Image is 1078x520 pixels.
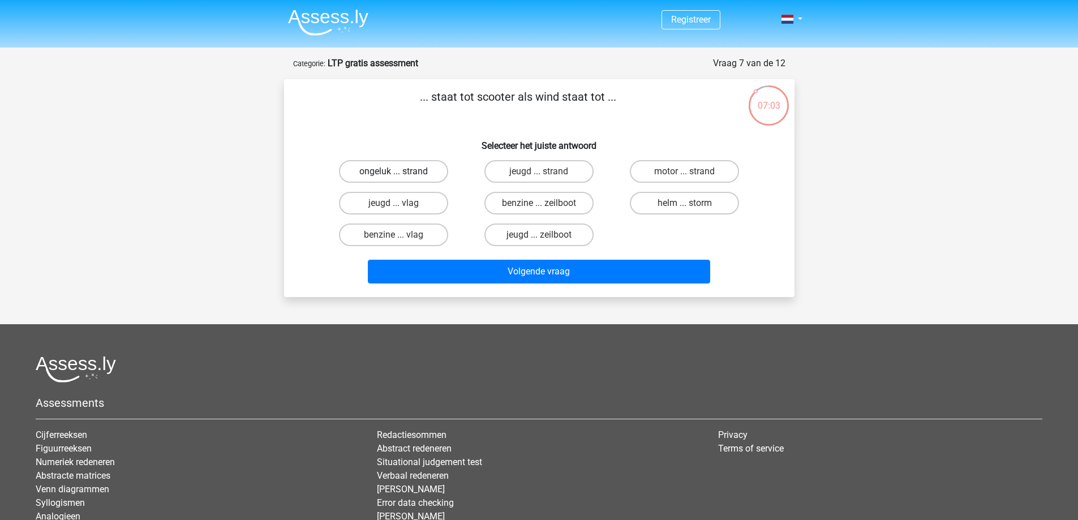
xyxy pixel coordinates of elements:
label: jeugd ... strand [484,160,594,183]
a: Cijferreeksen [36,429,87,440]
label: benzine ... zeilboot [484,192,594,214]
a: Privacy [718,429,748,440]
a: Syllogismen [36,497,85,508]
h6: Selecteer het juiste antwoord [302,131,776,151]
a: Registreer [671,14,711,25]
p: ... staat tot scooter als wind staat tot ... [302,88,734,122]
small: Categorie: [293,59,325,68]
strong: LTP gratis assessment [328,58,418,68]
a: Verbaal redeneren [377,470,449,481]
label: helm ... storm [630,192,739,214]
img: Assessly [288,9,368,36]
a: [PERSON_NAME] [377,484,445,495]
label: benzine ... vlag [339,224,448,246]
h5: Assessments [36,396,1042,410]
a: Numeriek redeneren [36,457,115,467]
a: Figuurreeksen [36,443,92,454]
a: Abstract redeneren [377,443,452,454]
div: Vraag 7 van de 12 [713,57,785,70]
button: Volgende vraag [368,260,710,283]
img: Assessly logo [36,356,116,383]
a: Situational judgement test [377,457,482,467]
label: motor ... strand [630,160,739,183]
label: jeugd ... vlag [339,192,448,214]
a: Terms of service [718,443,784,454]
a: Redactiesommen [377,429,446,440]
a: Venn diagrammen [36,484,109,495]
label: ongeluk ... strand [339,160,448,183]
a: Abstracte matrices [36,470,110,481]
label: jeugd ... zeilboot [484,224,594,246]
div: 07:03 [748,84,790,113]
a: Error data checking [377,497,454,508]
